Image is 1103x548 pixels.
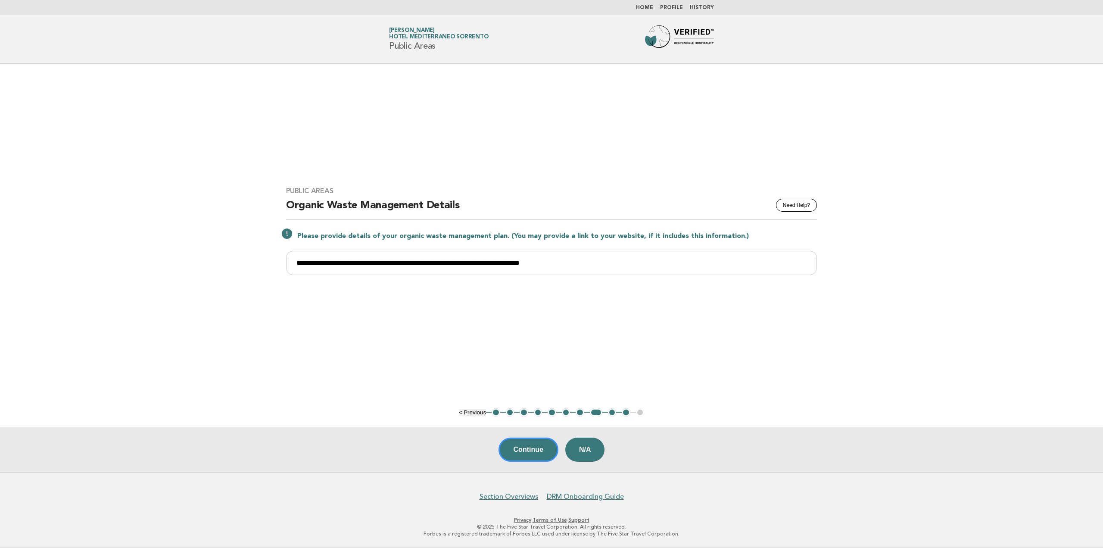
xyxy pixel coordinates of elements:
[534,408,542,417] button: 4
[590,408,602,417] button: 8
[645,25,714,53] img: Forbes Travel Guide
[286,187,817,195] h3: Public Areas
[660,5,683,10] a: Profile
[480,492,538,501] a: Section Overviews
[288,523,815,530] p: © 2025 The Five Star Travel Corporation. All rights reserved.
[506,408,514,417] button: 2
[520,408,528,417] button: 3
[286,199,817,220] h2: Organic Waste Management Details
[636,5,653,10] a: Home
[288,530,815,537] p: Forbes is a registered trademark of Forbes LLC used under license by The Five Star Travel Corpora...
[547,492,624,501] a: DRM Onboarding Guide
[492,408,500,417] button: 1
[548,408,556,417] button: 5
[622,408,630,417] button: 10
[499,438,558,462] button: Continue
[459,409,486,416] button: < Previous
[389,34,488,40] span: Hotel Mediterraneo Sorrento
[568,517,589,523] a: Support
[297,232,817,241] p: Please provide details of your organic waste management plan. (You may provide a link to your web...
[565,438,605,462] button: N/A
[562,408,570,417] button: 6
[389,28,488,50] h1: Public Areas
[576,408,584,417] button: 7
[776,199,817,212] button: Need Help?
[690,5,714,10] a: History
[389,28,488,40] a: [PERSON_NAME]Hotel Mediterraneo Sorrento
[608,408,617,417] button: 9
[288,517,815,523] p: · ·
[514,517,531,523] a: Privacy
[533,517,567,523] a: Terms of Use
